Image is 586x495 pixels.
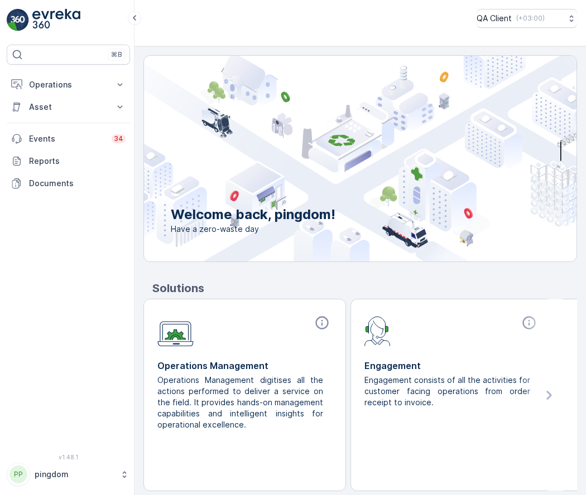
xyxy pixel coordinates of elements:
p: Operations Management digitises all the actions performed to deliver a service on the field. It p... [157,375,323,430]
p: 34 [114,134,123,143]
p: Events [29,133,105,144]
button: PPpingdom [7,463,130,486]
img: logo [7,9,29,31]
div: PP [9,465,27,483]
a: Documents [7,172,130,195]
p: Asset [29,101,108,113]
a: Reports [7,150,130,172]
p: Engagement consists of all the activities for customer facing operations from order receipt to in... [364,375,530,408]
p: Operations [29,79,108,90]
p: Engagement [364,359,539,372]
span: v 1.48.1 [7,454,130,460]
p: ⌘B [111,50,122,59]
p: Solutions [152,280,577,297]
img: city illustration [94,56,577,261]
p: Documents [29,178,126,189]
img: module-icon [364,315,391,346]
img: module-icon [157,315,194,347]
p: Welcome back, pingdom! [171,206,335,224]
button: QA Client(+03:00) [477,9,577,28]
p: Reports [29,156,126,167]
span: Have a zero-waste day [171,224,335,235]
p: pingdom [35,469,114,480]
button: Operations [7,74,130,96]
img: logo_light-DOdMpM7g.png [32,9,80,31]
p: Operations Management [157,359,332,372]
button: Asset [7,96,130,118]
a: Events34 [7,128,130,150]
p: QA Client [477,13,512,24]
p: ( +03:00 ) [516,14,545,23]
